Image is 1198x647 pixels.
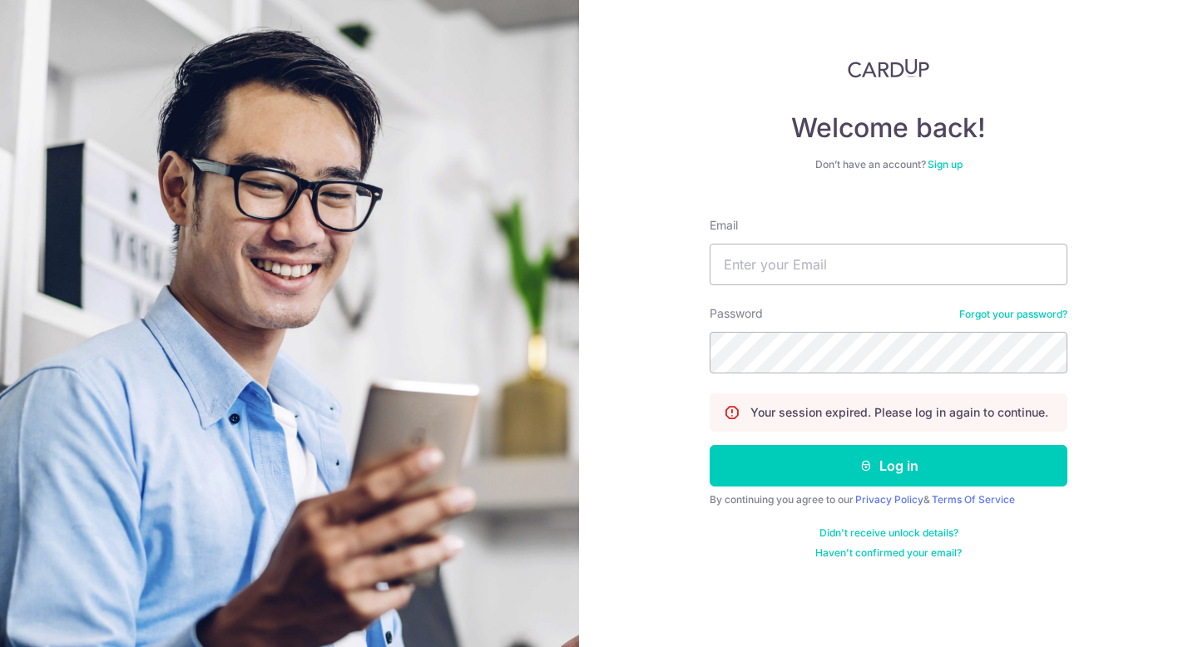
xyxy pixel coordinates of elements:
[855,493,923,506] a: Privacy Policy
[848,58,929,78] img: CardUp Logo
[819,526,958,540] a: Didn't receive unlock details?
[710,493,1067,506] div: By continuing you agree to our &
[710,158,1067,171] div: Don’t have an account?
[710,244,1067,285] input: Enter your Email
[815,546,962,560] a: Haven't confirmed your email?
[959,308,1067,321] a: Forgot your password?
[750,404,1048,421] p: Your session expired. Please log in again to continue.
[710,305,763,322] label: Password
[932,493,1015,506] a: Terms Of Service
[710,445,1067,486] button: Log in
[928,158,963,170] a: Sign up
[710,111,1067,145] h4: Welcome back!
[710,217,738,234] label: Email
